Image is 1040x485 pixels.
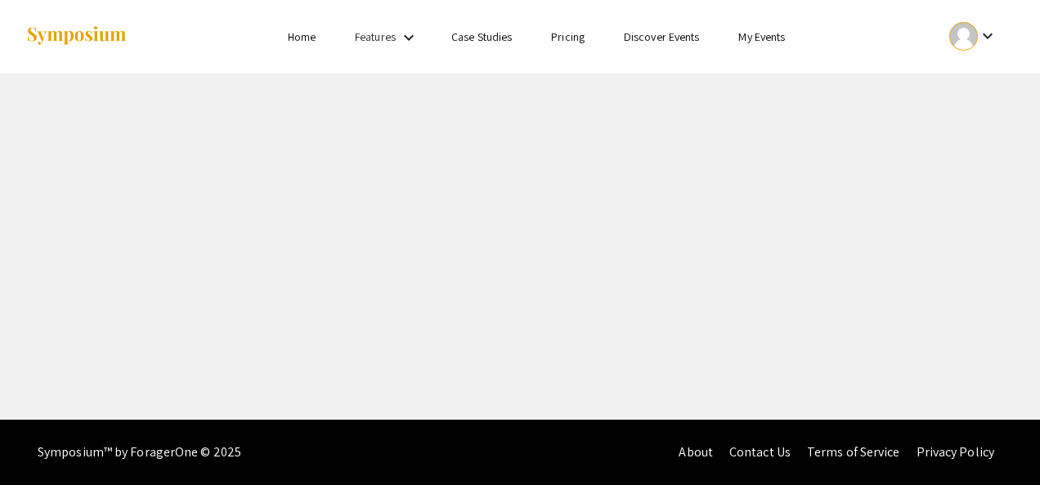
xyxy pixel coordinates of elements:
[451,29,512,44] a: Case Studies
[624,29,700,44] a: Discover Events
[978,26,997,46] mat-icon: Expand account dropdown
[729,443,791,461] a: Contact Us
[679,443,713,461] a: About
[807,443,900,461] a: Terms of Service
[738,29,785,44] a: My Events
[355,29,396,44] a: Features
[288,29,316,44] a: Home
[932,18,1015,55] button: Expand account dropdown
[38,420,241,485] div: Symposium™ by ForagerOne © 2025
[551,29,585,44] a: Pricing
[399,28,419,47] mat-icon: Expand Features list
[25,25,128,47] img: Symposium by ForagerOne
[917,443,994,461] a: Privacy Policy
